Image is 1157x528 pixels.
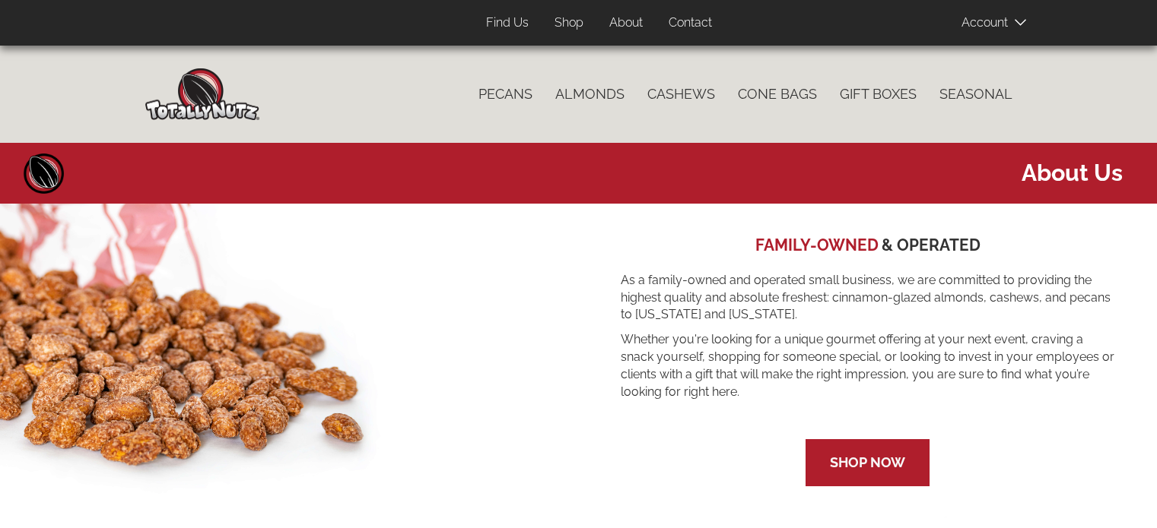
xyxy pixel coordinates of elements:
a: Shop Now [830,454,905,470]
span: & OPERATED [882,236,981,255]
img: Home [145,68,259,120]
a: Contact [657,8,723,38]
a: Pecans [467,78,544,110]
a: Find Us [475,8,540,38]
a: Cone Bags [726,78,828,110]
a: Cashews [636,78,726,110]
a: Shop [543,8,595,38]
span: About us [11,157,1123,189]
a: Almonds [544,78,636,110]
span: FAMILY-OWNED [755,236,879,255]
a: Gift Boxes [828,78,928,110]
p: As a family-owned and operated small business, we are committed to providing the highest quality ... [621,272,1116,324]
a: Seasonal [928,78,1024,110]
p: Whether you're looking for a unique gourmet offering at your next event, craving a snack yourself... [621,331,1116,418]
a: About [598,8,654,38]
